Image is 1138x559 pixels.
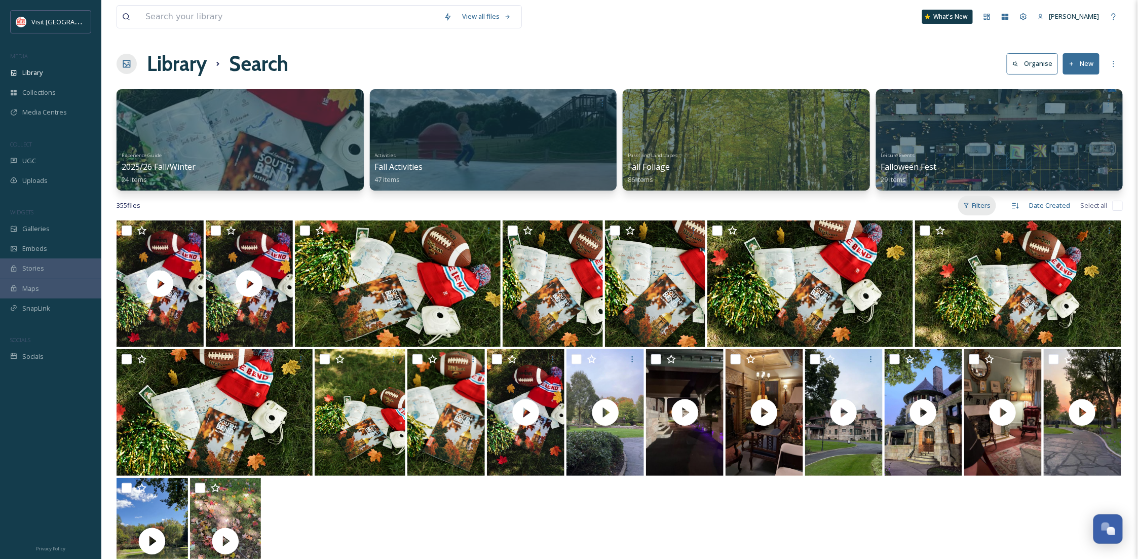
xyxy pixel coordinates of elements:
[117,349,313,476] img: FallGuide-16.jpg
[805,349,883,476] img: thumbnail
[22,107,67,117] span: Media Centres
[1081,201,1108,210] span: Select all
[628,152,677,159] span: Parks and Landscapes
[881,150,937,184] a: Leisure EventsFalloween Fest29 items
[22,244,47,253] span: Embeds
[881,175,906,184] span: 29 items
[22,284,39,293] span: Maps
[375,161,423,172] span: Fall Activities
[22,352,44,361] span: Socials
[22,304,50,313] span: SnapLink
[1025,196,1076,215] div: Date Created
[10,208,33,216] span: WIDGETS
[628,161,670,172] span: Fall Foliage
[1033,7,1105,26] a: [PERSON_NAME]
[140,6,439,28] input: Search your library
[628,150,677,184] a: Parks and LandscapesFall Foliage86 items
[885,349,962,476] img: thumbnail
[22,224,50,234] span: Galleries
[915,220,1121,347] img: FallGuide-17.jpg
[36,542,65,554] a: Privacy Policy
[22,88,56,97] span: Collections
[10,52,28,60] span: MEDIA
[122,175,147,184] span: 24 items
[117,201,140,210] span: 355 file s
[487,349,564,476] img: thumbnail
[122,152,162,159] span: Experience Guide
[16,17,26,27] img: vsbm-stackedMISH_CMYKlogo2017.jpg
[375,152,396,159] span: Activities
[117,220,204,347] img: thumbnail
[22,176,48,185] span: Uploads
[229,49,288,79] h1: Search
[31,17,110,26] span: Visit [GEOGRAPHIC_DATA]
[22,156,36,166] span: UGC
[122,161,196,172] span: 2025/26 Fall/Winter
[628,175,653,184] span: 86 items
[457,7,516,26] a: View all files
[10,140,32,148] span: COLLECT
[22,264,44,273] span: Stories
[566,349,644,476] img: thumbnail
[122,150,196,184] a: Experience Guide2025/26 Fall/Winter24 items
[646,349,724,476] img: thumbnail
[1049,12,1099,21] span: [PERSON_NAME]
[605,220,705,347] img: FallGuide-14.jpg
[922,10,973,24] a: What's New
[375,150,423,184] a: ActivitiesFall Activities47 items
[407,349,485,476] img: FallGuide-20.jpg
[1007,53,1058,74] button: Organise
[315,349,405,476] img: FallGuide-19.jpg
[881,152,915,159] span: Leisure Events
[10,336,30,344] span: SOCIALS
[1063,53,1099,74] button: New
[964,349,1042,476] img: thumbnail
[147,49,207,79] a: Library
[503,220,603,347] img: FallGuide-15.jpg
[295,220,501,347] img: FallGuide-13.jpg
[22,68,43,78] span: Library
[1044,349,1121,476] img: thumbnail
[726,349,803,476] img: thumbnail
[375,175,400,184] span: 47 items
[206,220,293,347] img: thumbnail
[881,161,937,172] span: Falloween Fest
[707,220,913,347] img: FallGuide-18.jpg
[1093,514,1123,544] button: Open Chat
[36,545,65,552] span: Privacy Policy
[958,196,996,215] div: Filters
